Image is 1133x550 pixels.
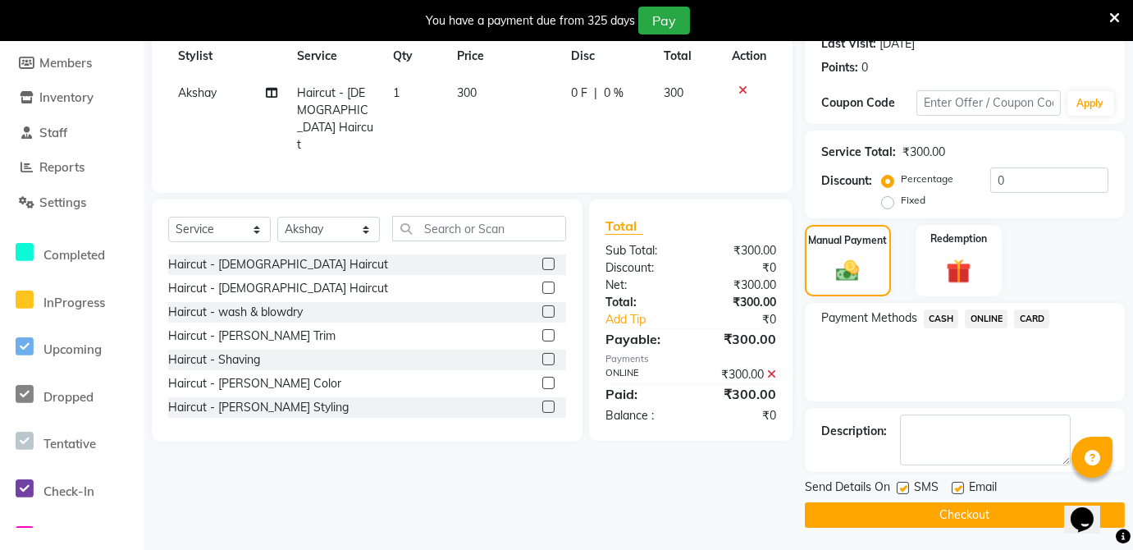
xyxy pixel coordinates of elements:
[638,7,690,34] button: Pay
[571,85,587,102] span: 0 F
[691,366,788,383] div: ₹300.00
[287,38,383,75] th: Service
[593,242,691,259] div: Sub Total:
[39,195,86,210] span: Settings
[4,89,139,108] a: Inventory
[297,85,373,152] span: Haircut - [DEMOGRAPHIC_DATA] Haircut
[593,384,691,404] div: Paid:
[916,90,1060,116] input: Enter Offer / Coupon Code
[965,309,1007,328] span: ONLINE
[861,59,868,76] div: 0
[691,294,788,311] div: ₹300.00
[594,85,597,102] span: |
[808,233,887,248] label: Manual Payment
[4,124,139,143] a: Staff
[1014,309,1049,328] span: CARD
[4,194,139,213] a: Settings
[821,144,896,161] div: Service Total:
[605,352,775,366] div: Payments
[593,294,691,311] div: Total:
[691,259,788,277] div: ₹0
[392,216,566,241] input: Search or Scan
[593,277,691,294] div: Net:
[821,59,858,76] div: Points:
[593,366,691,383] div: ONLINE
[805,479,890,499] span: Send Details On
[821,172,872,190] div: Discount:
[457,85,477,100] span: 300
[39,159,85,175] span: Reports
[168,399,349,416] div: Haircut - [PERSON_NAME] Styling
[4,54,139,73] a: Members
[969,479,997,499] span: Email
[39,89,94,105] span: Inventory
[805,502,1125,528] button: Checkout
[939,256,979,286] img: _gift.svg
[168,304,303,321] div: Haircut - wash & blowdry
[168,351,260,369] div: Haircut - Shaving
[665,85,684,100] span: 300
[691,277,788,294] div: ₹300.00
[561,38,654,75] th: Disc
[168,256,388,273] div: Haircut - [DEMOGRAPHIC_DATA] Haircut
[39,55,92,71] span: Members
[168,280,388,297] div: Haircut - [DEMOGRAPHIC_DATA] Haircut
[901,172,953,186] label: Percentage
[43,341,102,357] span: Upcoming
[691,407,788,424] div: ₹0
[593,407,691,424] div: Balance :
[43,484,94,499] span: Check-In
[178,85,217,100] span: Akshay
[383,38,447,75] th: Qty
[691,384,788,404] div: ₹300.00
[914,479,939,499] span: SMS
[593,259,691,277] div: Discount:
[821,309,917,327] span: Payment Methods
[604,85,624,102] span: 0 %
[707,311,788,328] div: ₹0
[691,329,788,349] div: ₹300.00
[930,231,987,246] label: Redemption
[426,12,635,30] div: You have a payment due from 325 days
[43,247,105,263] span: Completed
[168,328,336,345] div: Haircut - [PERSON_NAME] Trim
[593,311,706,328] a: Add Tip
[1067,91,1114,116] button: Apply
[593,329,691,349] div: Payable:
[168,38,287,75] th: Stylist
[43,389,94,405] span: Dropped
[829,258,866,284] img: _cash.svg
[168,375,341,392] div: Haircut - [PERSON_NAME] Color
[605,218,643,235] span: Total
[43,436,96,451] span: Tentative
[901,193,925,208] label: Fixed
[43,295,105,310] span: InProgress
[924,309,959,328] span: CASH
[691,242,788,259] div: ₹300.00
[393,85,400,100] span: 1
[821,35,876,53] div: Last Visit:
[655,38,722,75] th: Total
[4,158,139,177] a: Reports
[722,38,776,75] th: Action
[39,125,67,140] span: Staff
[1064,484,1117,534] iframe: chat widget
[447,38,561,75] th: Price
[821,423,887,440] div: Description:
[879,35,915,53] div: [DATE]
[821,94,917,112] div: Coupon Code
[902,144,945,161] div: ₹300.00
